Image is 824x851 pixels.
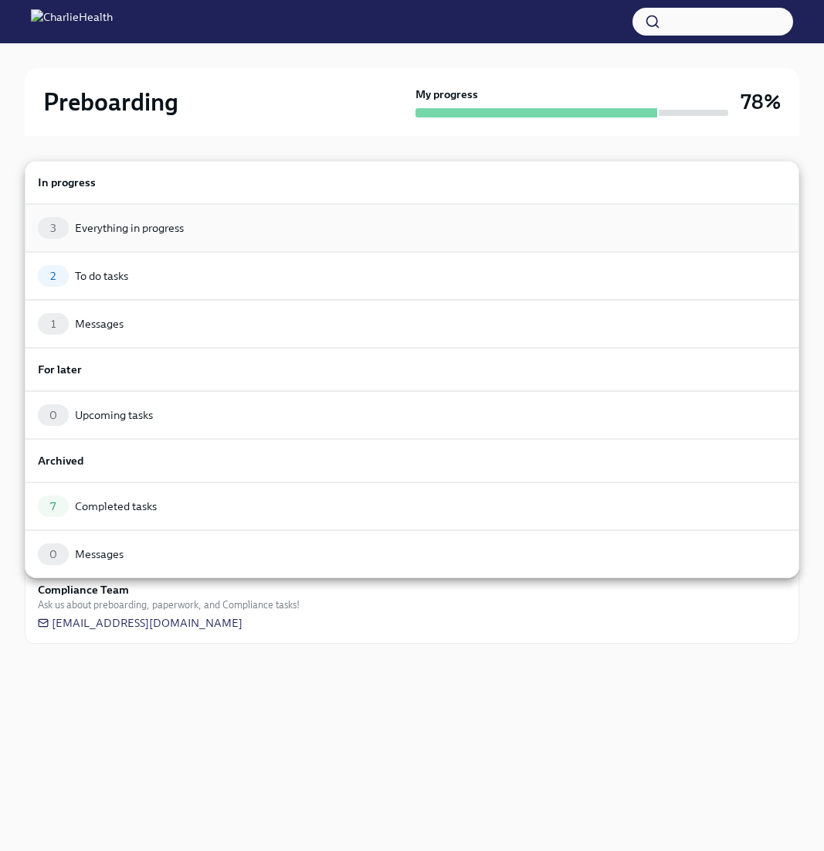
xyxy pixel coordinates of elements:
[75,220,184,236] div: Everything in progress
[75,268,128,284] div: To do tasks
[75,316,124,332] div: Messages
[25,439,799,482] a: Archived
[25,482,799,530] a: 7Completed tasks
[40,410,66,421] span: 0
[25,204,799,252] a: 3Everything in progress
[25,252,799,300] a: 2To do tasks
[41,501,65,512] span: 7
[25,391,799,439] a: 0Upcoming tasks
[25,161,799,204] a: In progress
[25,300,799,348] a: 1Messages
[42,318,65,330] span: 1
[40,549,66,560] span: 0
[38,174,786,191] h6: In progress
[41,271,65,282] span: 2
[41,223,66,234] span: 3
[75,546,124,562] div: Messages
[25,530,799,578] a: 0Messages
[75,499,157,514] div: Completed tasks
[25,348,799,391] a: For later
[75,407,153,423] div: Upcoming tasks
[38,361,786,378] h6: For later
[38,452,786,469] h6: Archived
